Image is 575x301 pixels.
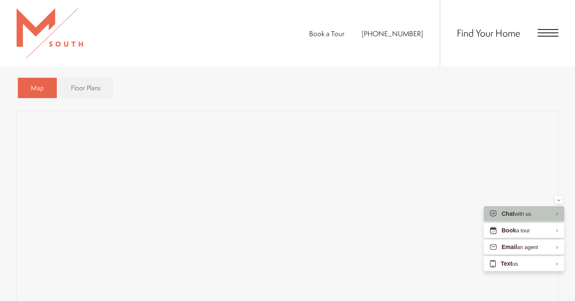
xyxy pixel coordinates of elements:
[71,83,100,93] span: Floor Plans
[457,26,520,39] a: Find Your Home
[362,29,423,38] span: [PHONE_NUMBER]
[538,29,558,37] button: Open Menu
[362,29,423,38] a: Call Us at 813-570-8014
[31,83,44,93] span: Map
[17,8,83,58] img: MSouth
[309,29,344,38] a: Book a Tour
